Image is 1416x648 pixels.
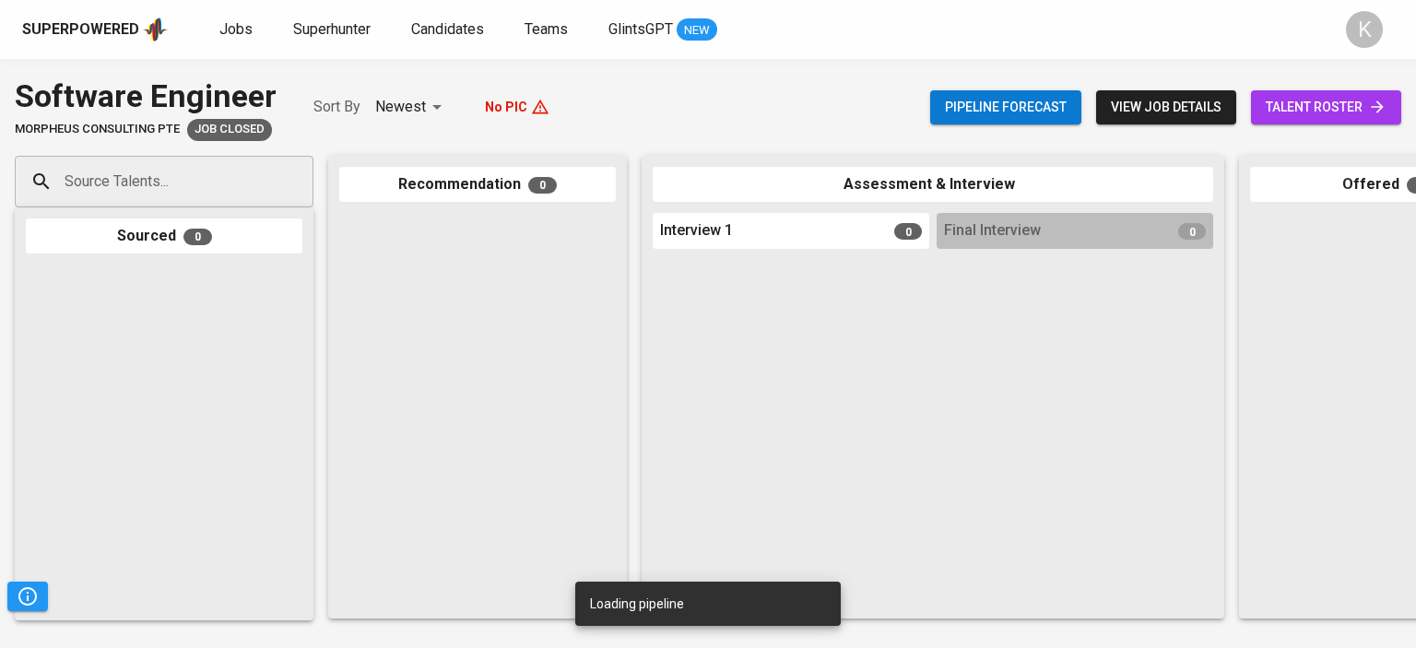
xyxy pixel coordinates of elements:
[375,90,448,124] div: Newest
[313,96,360,118] p: Sort By
[15,121,180,138] span: Morpheus Consulting Pte
[1266,96,1386,119] span: talent roster
[22,16,168,43] a: Superpoweredapp logo
[485,98,527,116] p: No PIC
[608,18,717,41] a: GlintsGPT NEW
[677,21,717,40] span: NEW
[1178,223,1206,240] span: 0
[930,90,1081,124] button: Pipeline forecast
[187,119,272,141] div: Job closure caused by changes in client hiring plans
[187,121,272,138] span: Job Closed
[894,223,922,240] span: 0
[944,220,1041,242] span: Final Interview
[339,167,616,203] div: Recommendation
[608,20,673,38] span: GlintsGPT
[219,18,256,41] a: Jobs
[293,20,371,38] span: Superhunter
[26,218,302,254] div: Sourced
[219,20,253,38] span: Jobs
[528,177,557,194] span: 0
[525,20,568,38] span: Teams
[945,96,1067,119] span: Pipeline forecast
[7,582,48,611] button: Pipeline Triggers
[1096,90,1236,124] button: view job details
[293,18,374,41] a: Superhunter
[411,20,484,38] span: Candidates
[1346,11,1383,48] div: K
[15,74,277,119] div: Software Engineer
[303,180,307,183] button: Open
[1111,96,1221,119] span: view job details
[183,229,212,245] span: 0
[143,16,168,43] img: app logo
[590,587,684,620] div: Loading pipeline
[22,19,139,41] div: Superpowered
[660,220,733,242] span: Interview 1
[1251,90,1401,124] a: talent roster
[525,18,572,41] a: Teams
[375,96,426,118] p: Newest
[411,18,488,41] a: Candidates
[653,167,1213,203] div: Assessment & Interview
